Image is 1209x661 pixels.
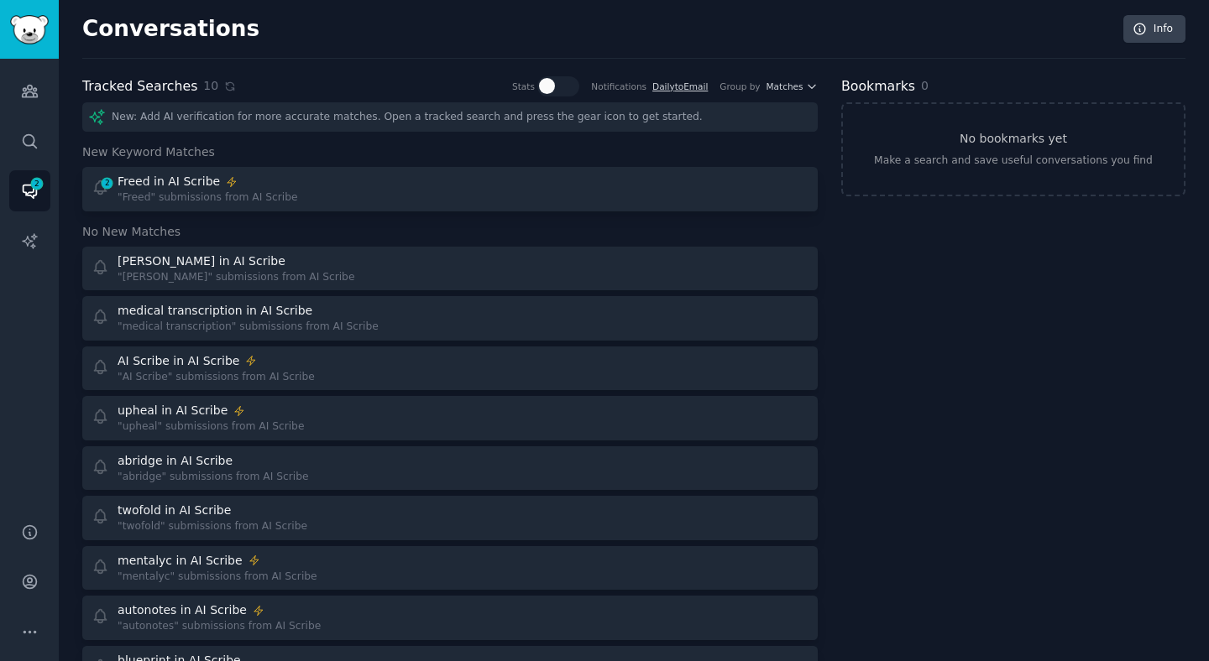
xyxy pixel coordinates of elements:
div: "abridge" submissions from AI Scribe [118,470,309,485]
div: "mentalyc" submissions from AI Scribe [118,570,317,585]
span: 2 [29,178,44,190]
h2: Bookmarks [841,76,915,97]
div: Stats [512,81,535,92]
a: abridge in AI Scribe"abridge" submissions from AI Scribe [82,446,818,491]
a: autonotes in AI Scribe"autonotes" submissions from AI Scribe [82,596,818,640]
a: 2Freed in AI Scribe"Freed" submissions from AI Scribe [82,167,818,211]
div: [PERSON_NAME] in AI Scribe [118,252,285,270]
a: AI Scribe in AI Scribe"AI Scribe" submissions from AI Scribe [82,346,818,391]
a: upheal in AI Scribe"upheal" submissions from AI Scribe [82,396,818,440]
span: 10 [203,77,218,95]
span: 2 [100,177,115,189]
button: Matches [767,81,818,92]
div: Freed in AI Scribe [118,173,220,190]
div: Make a search and save useful conversations you find [874,154,1153,169]
h3: No bookmarks yet [960,130,1067,148]
a: medical transcription in AI Scribe"medical transcription" submissions from AI Scribe [82,296,818,341]
div: "twofold" submissions from AI Scribe [118,519,307,534]
a: No bookmarks yetMake a search and save useful conversations you find [841,102,1185,196]
a: Info [1123,15,1185,44]
div: abridge in AI Scribe [118,452,233,470]
h2: Conversations [82,16,259,43]
span: 0 [921,79,929,92]
div: "AI Scribe" submissions from AI Scribe [118,370,315,385]
div: twofold in AI Scribe [118,502,231,519]
div: "[PERSON_NAME]" submissions from AI Scribe [118,270,354,285]
div: Group by [720,81,760,92]
div: "medical transcription" submissions from AI Scribe [118,320,379,335]
div: medical transcription in AI Scribe [118,302,312,320]
h2: Tracked Searches [82,76,197,97]
div: "autonotes" submissions from AI Scribe [118,619,321,634]
div: "upheal" submissions from AI Scribe [118,419,304,435]
div: upheal in AI Scribe [118,402,228,419]
img: GummySearch logo [10,15,49,44]
a: [PERSON_NAME] in AI Scribe"[PERSON_NAME]" submissions from AI Scribe [82,247,818,291]
span: No New Matches [82,223,181,241]
a: mentalyc in AI Scribe"mentalyc" submissions from AI Scribe [82,546,818,591]
div: Notifications [591,81,646,92]
a: DailytoEmail [652,81,708,91]
a: 2 [9,170,50,211]
div: mentalyc in AI Scribe [118,552,243,570]
a: twofold in AI Scribe"twofold" submissions from AI Scribe [82,496,818,540]
span: Matches [767,81,803,92]
div: "Freed" submissions from AI Scribe [118,190,297,206]
div: New: Add AI verification for more accurate matches. Open a tracked search and press the gear icon... [82,102,818,132]
div: autonotes in AI Scribe [118,601,247,619]
span: New Keyword Matches [82,143,215,161]
div: AI Scribe in AI Scribe [118,352,239,370]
